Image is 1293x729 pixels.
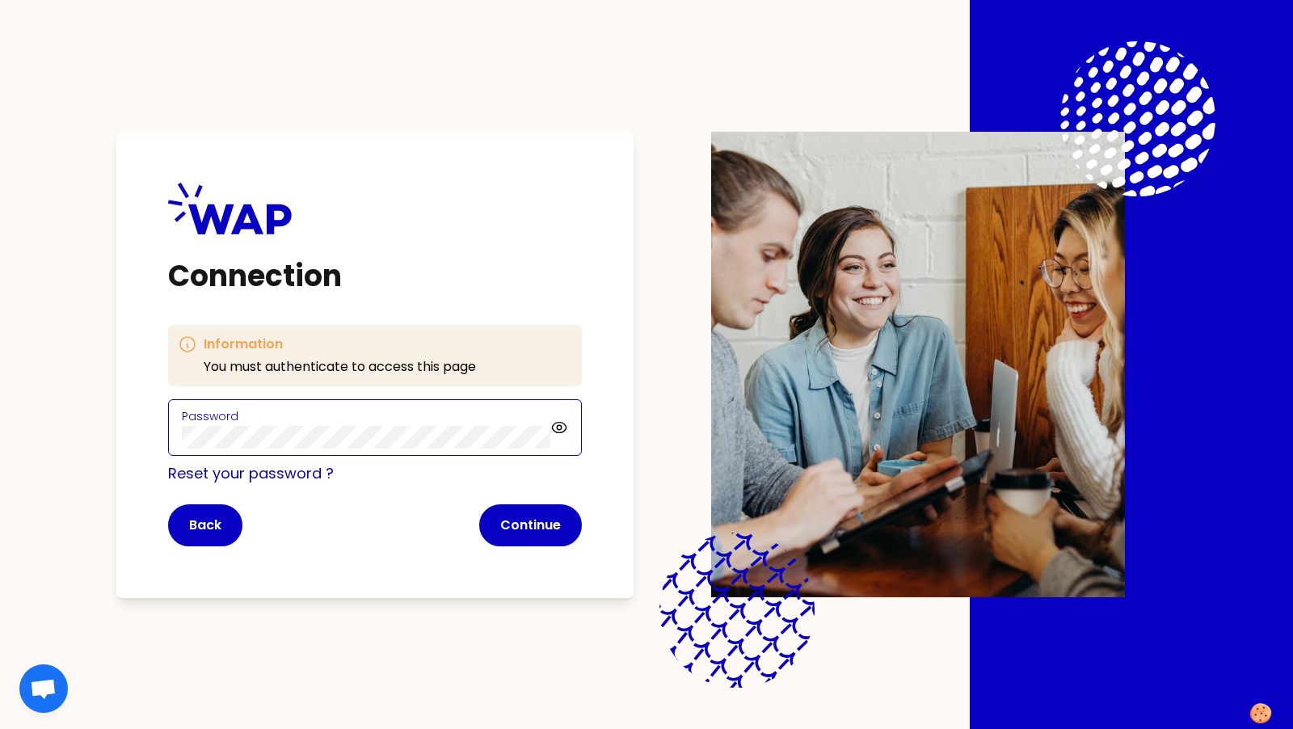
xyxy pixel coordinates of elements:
[19,664,68,713] div: Ouvrir le chat
[204,357,476,377] p: You must authenticate to access this page
[204,335,476,354] h3: Information
[479,504,582,546] button: Continue
[168,463,334,483] a: Reset your password ?
[168,504,242,546] button: Back
[168,260,582,293] h1: Connection
[182,408,238,424] label: Password
[711,132,1125,597] img: Description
